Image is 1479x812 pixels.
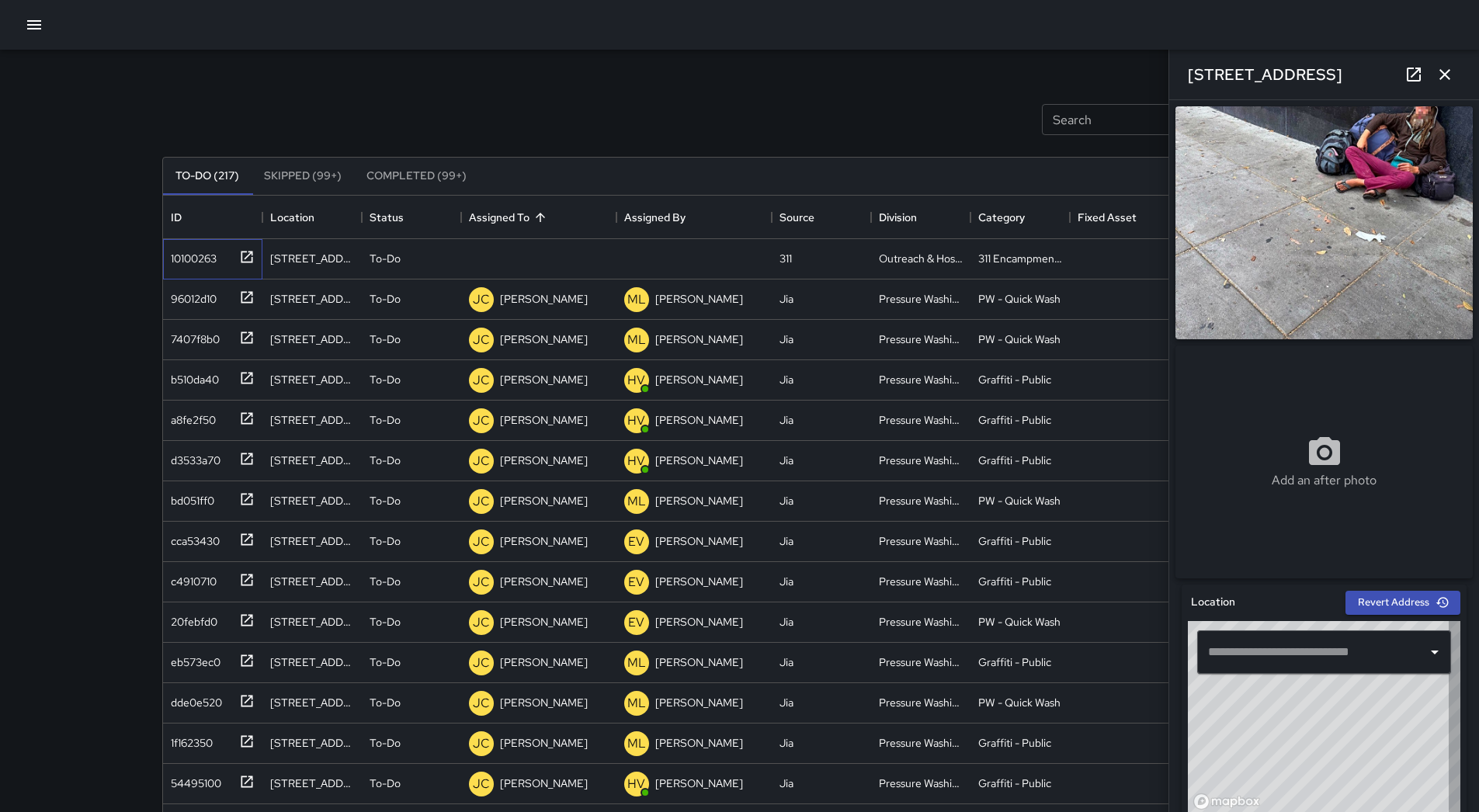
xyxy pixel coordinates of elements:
[879,372,963,387] div: Pressure Washing
[627,734,646,753] p: ML
[779,776,793,791] div: Jia
[270,453,354,468] div: 43 11th Street
[262,196,362,239] div: Location
[270,533,354,549] div: 440 Jessie Street
[370,533,401,549] p: To-Do
[978,291,1061,307] div: PW - Quick Wash
[779,533,793,549] div: Jia
[270,372,354,387] div: 1073 Market Street
[627,411,645,430] p: HV
[165,245,217,266] div: 10100263
[779,654,793,670] div: Jia
[879,291,963,307] div: Pressure Washing
[370,372,401,387] p: To-Do
[163,196,262,239] div: ID
[879,776,963,791] div: Pressure Washing
[165,366,219,387] div: b510da40
[978,533,1051,549] div: Graffiti - Public
[624,196,686,239] div: Assigned By
[655,291,743,307] p: [PERSON_NAME]
[354,158,479,195] button: Completed (99+)
[655,453,743,468] p: [PERSON_NAME]
[473,573,490,592] p: JC
[500,735,588,751] p: [PERSON_NAME]
[165,325,220,347] div: 7407f8b0
[978,251,1062,266] div: 311 Encampments
[165,527,220,549] div: cca53430
[655,654,743,670] p: [PERSON_NAME]
[978,574,1051,589] div: Graffiti - Public
[779,291,793,307] div: Jia
[655,574,743,589] p: [PERSON_NAME]
[165,406,216,428] div: a8fe2f50
[500,614,588,630] p: [PERSON_NAME]
[473,734,490,753] p: JC
[473,775,490,793] p: JC
[978,695,1061,710] div: PW - Quick Wash
[473,411,490,430] p: JC
[779,331,793,347] div: Jia
[655,331,743,347] p: [PERSON_NAME]
[461,196,616,239] div: Assigned To
[362,196,461,239] div: Status
[779,251,792,266] div: 311
[370,453,401,468] p: To-Do
[779,412,793,428] div: Jia
[270,735,354,751] div: 44 Laskie Street
[628,573,644,592] p: EV
[879,533,963,549] div: Pressure Washing
[879,614,963,630] div: Pressure Washing
[473,533,490,551] p: JC
[500,453,588,468] p: [PERSON_NAME]
[171,196,182,239] div: ID
[165,446,220,468] div: d3533a70
[978,654,1051,670] div: Graffiti - Public
[370,735,401,751] p: To-Do
[879,196,917,239] div: Division
[627,290,646,309] p: ML
[779,453,793,468] div: Jia
[469,196,529,239] div: Assigned To
[370,776,401,791] p: To-Do
[270,654,354,670] div: 66 8th Street
[655,695,743,710] p: [PERSON_NAME]
[627,452,645,470] p: HV
[370,654,401,670] p: To-Do
[473,694,490,713] p: JC
[879,654,963,670] div: Pressure Washing
[779,196,814,239] div: Source
[978,196,1025,239] div: Category
[655,533,743,549] p: [PERSON_NAME]
[779,614,793,630] div: Jia
[779,735,793,751] div: Jia
[500,331,588,347] p: [PERSON_NAME]
[655,776,743,791] p: [PERSON_NAME]
[473,452,490,470] p: JC
[500,574,588,589] p: [PERSON_NAME]
[270,251,354,266] div: 66 8th Street
[1078,196,1137,239] div: Fixed Asset
[978,372,1051,387] div: Graffiti - Public
[370,695,401,710] p: To-Do
[627,654,646,672] p: ML
[165,729,213,751] div: 1f162350
[473,290,490,309] p: JC
[772,196,871,239] div: Source
[165,769,221,791] div: 54495100
[370,196,404,239] div: Status
[473,492,490,511] p: JC
[270,695,354,710] div: 66 8th Street
[879,574,963,589] div: Pressure Washing
[270,291,354,307] div: 1275 Market Street
[879,251,963,266] div: Outreach & Hospitality
[879,331,963,347] div: Pressure Washing
[627,694,646,713] p: ML
[779,574,793,589] div: Jia
[627,331,646,349] p: ML
[165,487,214,508] div: bd051ff0
[879,493,963,508] div: Pressure Washing
[779,493,793,508] div: Jia
[270,493,354,508] div: 1 Taylor Street
[871,196,970,239] div: Division
[473,654,490,672] p: JC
